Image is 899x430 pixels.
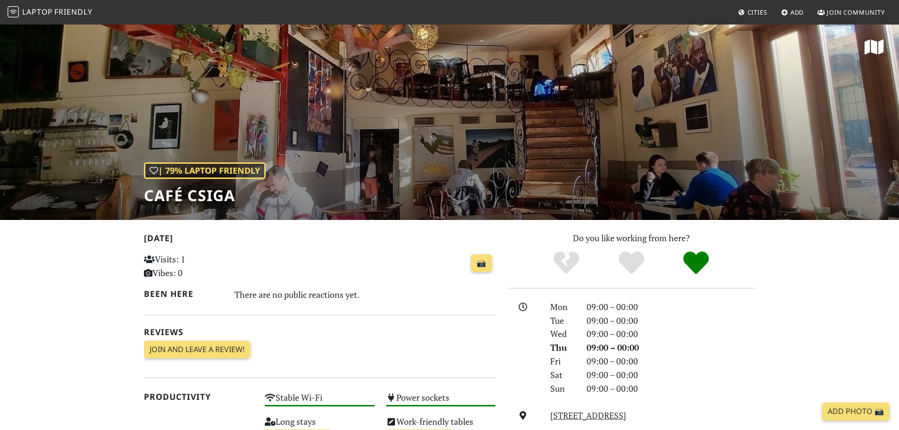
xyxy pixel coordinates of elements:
[471,254,492,272] a: 📸
[22,7,53,17] span: Laptop
[380,390,502,414] div: Power sockets
[664,250,729,276] div: Definitely!
[581,327,761,341] div: 09:00 – 00:00
[581,314,761,328] div: 09:00 – 00:00
[777,4,808,21] a: Add
[144,253,254,280] p: Visits: 1 Vibes: 0
[581,300,761,314] div: 09:00 – 00:00
[790,8,804,17] span: Add
[259,390,380,414] div: Stable Wi-Fi
[734,4,771,21] a: Cities
[545,341,580,354] div: Thu
[581,354,761,368] div: 09:00 – 00:00
[144,289,224,299] h2: Been here
[599,250,664,276] div: Yes
[144,162,266,179] div: | 79% Laptop Friendly
[54,7,92,17] span: Friendly
[581,368,761,382] div: 09:00 – 00:00
[822,403,890,421] a: Add Photo 📸
[8,6,19,17] img: LaptopFriendly
[545,368,580,382] div: Sat
[545,327,580,341] div: Wed
[545,300,580,314] div: Mon
[8,4,92,21] a: LaptopFriendly LaptopFriendly
[144,327,496,337] h2: Reviews
[827,8,885,17] span: Join Community
[144,341,250,359] a: Join and leave a review!
[144,233,496,247] h2: [DATE]
[545,354,580,368] div: Fri
[144,186,266,204] h1: Café Csiga
[144,392,254,402] h2: Productivity
[581,382,761,396] div: 09:00 – 00:00
[814,4,889,21] a: Join Community
[235,287,496,302] div: There are no public reactions yet.
[507,231,756,245] p: Do you like working from here?
[545,314,580,328] div: Tue
[581,341,761,354] div: 09:00 – 00:00
[550,410,626,421] a: [STREET_ADDRESS]
[748,8,767,17] span: Cities
[545,382,580,396] div: Sun
[534,250,599,276] div: No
